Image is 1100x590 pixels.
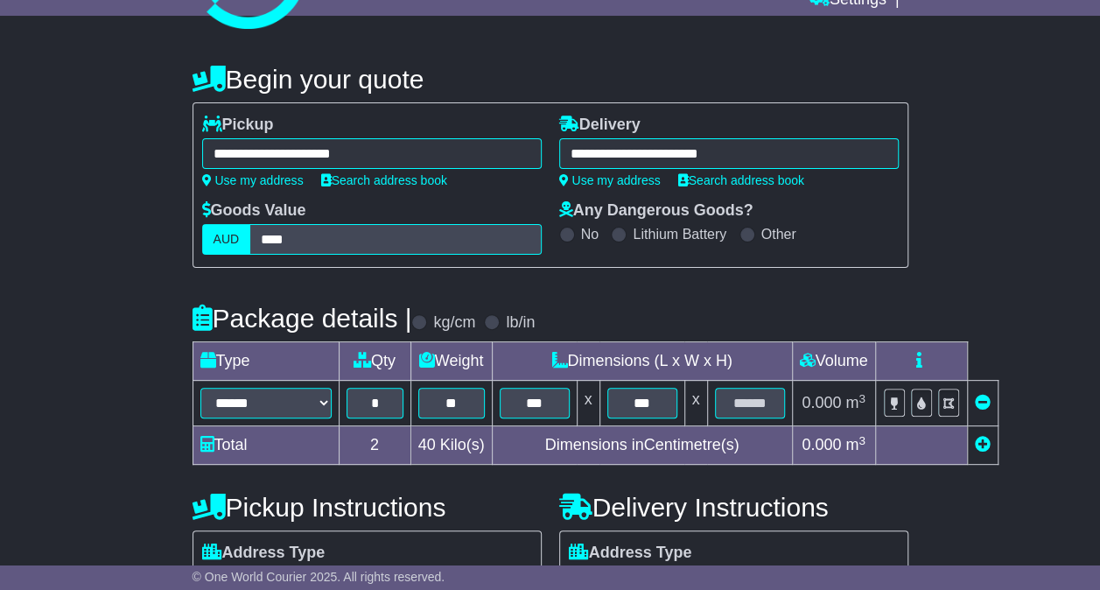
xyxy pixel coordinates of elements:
span: 0.000 [802,436,841,453]
label: No [581,226,599,242]
h4: Begin your quote [193,65,908,94]
label: Goods Value [202,201,306,221]
label: lb/in [506,313,535,333]
a: Search address book [678,173,804,187]
td: Kilo(s) [410,426,492,465]
td: Weight [410,342,492,381]
span: 0.000 [802,394,841,411]
td: Dimensions (L x W x H) [492,342,792,381]
label: Delivery [559,116,641,135]
td: x [684,381,707,426]
a: Search address book [321,173,447,187]
td: Qty [339,342,410,381]
label: Other [761,226,796,242]
span: m [845,394,865,411]
label: Address Type [569,544,692,563]
span: m [845,436,865,453]
label: Any Dangerous Goods? [559,201,753,221]
td: Volume [792,342,875,381]
a: Use my address [559,173,661,187]
a: Remove this item [975,394,991,411]
h4: Package details | [193,304,412,333]
label: kg/cm [433,313,475,333]
sup: 3 [858,434,865,447]
td: Type [193,342,339,381]
sup: 3 [858,392,865,405]
a: Add new item [975,436,991,453]
td: 2 [339,426,410,465]
h4: Pickup Instructions [193,493,542,522]
td: Total [193,426,339,465]
h4: Delivery Instructions [559,493,908,522]
a: Use my address [202,173,304,187]
label: Address Type [202,544,326,563]
span: 40 [418,436,436,453]
label: Pickup [202,116,274,135]
span: © One World Courier 2025. All rights reserved. [193,570,445,584]
label: AUD [202,224,251,255]
td: x [577,381,599,426]
td: Dimensions in Centimetre(s) [492,426,792,465]
label: Lithium Battery [633,226,726,242]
